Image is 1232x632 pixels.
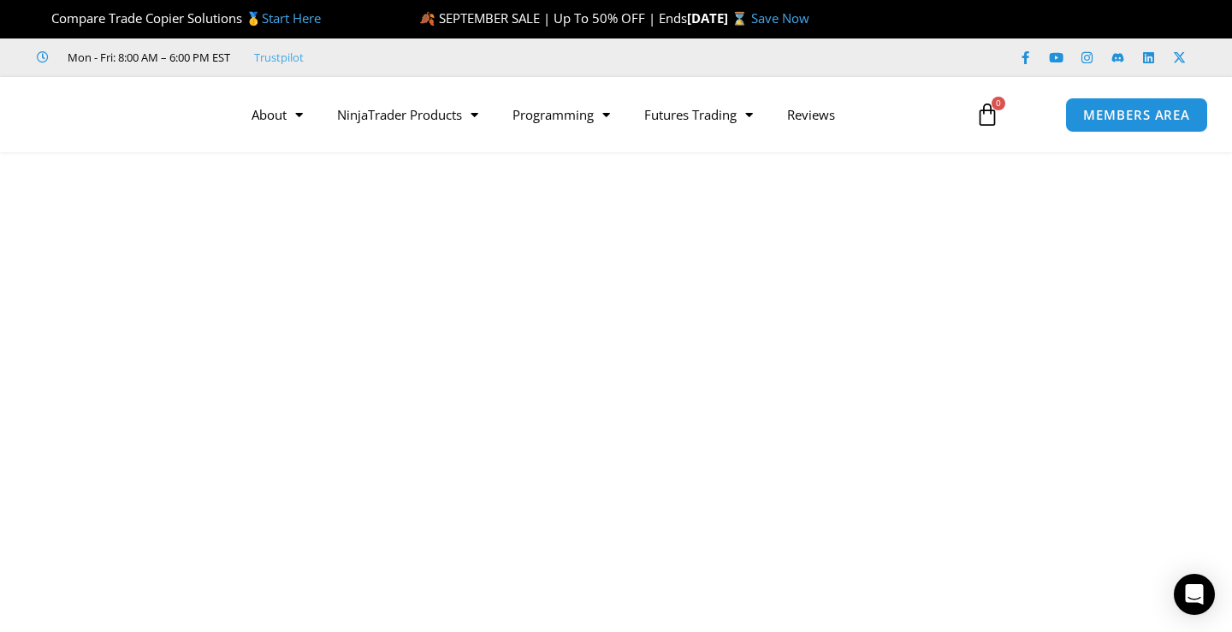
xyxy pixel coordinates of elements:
[262,9,321,27] a: Start Here
[950,90,1025,139] a: 0
[38,12,50,25] img: 🏆
[30,84,214,145] img: LogoAI | Affordable Indicators – NinjaTrader
[992,97,1005,110] span: 0
[320,95,495,134] a: NinjaTrader Products
[627,95,770,134] a: Futures Trading
[1174,574,1215,615] div: Open Intercom Messenger
[37,9,321,27] span: Compare Trade Copier Solutions 🥇
[234,95,962,134] nav: Menu
[1083,109,1190,121] span: MEMBERS AREA
[751,9,809,27] a: Save Now
[1065,97,1208,133] a: MEMBERS AREA
[687,9,751,27] strong: [DATE] ⌛
[419,9,687,27] span: 🍂 SEPTEMBER SALE | Up To 50% OFF | Ends
[63,47,230,68] span: Mon - Fri: 8:00 AM – 6:00 PM EST
[254,47,304,68] a: Trustpilot
[234,95,320,134] a: About
[770,95,852,134] a: Reviews
[495,95,627,134] a: Programming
